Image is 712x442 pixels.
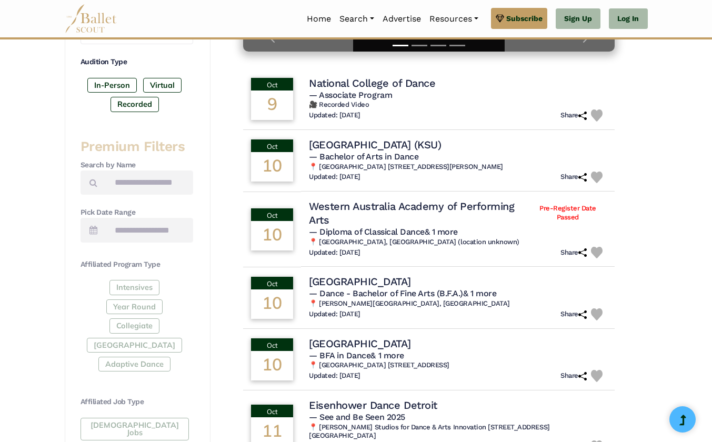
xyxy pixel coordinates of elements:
[412,39,427,52] button: Slide 2
[251,78,293,91] div: Oct
[425,227,458,237] a: & 1 more
[506,13,543,24] span: Subscribe
[309,412,405,422] span: — See and Be Seen 2025
[309,101,607,109] h6: 🎥 Recorded Video
[81,57,193,67] h4: Audition Type
[529,204,607,222] span: Pre-Register Date Passed
[251,351,293,380] div: 10
[309,199,529,227] h4: Western Australia Academy of Performing Arts
[81,138,193,156] h3: Premium Filters
[309,299,607,308] h6: 📍 [PERSON_NAME][GEOGRAPHIC_DATA], [GEOGRAPHIC_DATA]
[393,39,408,52] button: Slide 1
[251,208,293,221] div: Oct
[81,397,193,407] h4: Affiliated Job Type
[251,405,293,417] div: Oct
[556,8,600,29] a: Sign Up
[309,350,404,360] span: — BFA in Dance
[309,138,441,152] h4: [GEOGRAPHIC_DATA] (KSU)
[81,259,193,270] h4: Affiliated Program Type
[430,39,446,52] button: Slide 3
[106,170,193,195] input: Search by names...
[81,160,193,170] h4: Search by Name
[251,91,293,120] div: 9
[496,13,504,24] img: gem.svg
[425,8,483,30] a: Resources
[309,398,437,412] h4: Eisenhower Dance Detroit
[309,361,607,370] h6: 📍 [GEOGRAPHIC_DATA] [STREET_ADDRESS]
[251,338,293,351] div: Oct
[81,207,193,218] h4: Pick Date Range
[309,90,392,100] span: — Associate Program
[560,371,587,380] h6: Share
[370,350,404,360] a: & 1 more
[335,8,378,30] a: Search
[309,337,410,350] h4: [GEOGRAPHIC_DATA]
[309,288,496,298] span: — Dance - Bachelor of Fine Arts (B.F.A.)
[309,238,607,247] h6: 📍 [GEOGRAPHIC_DATA], [GEOGRAPHIC_DATA] (location unknown)
[378,8,425,30] a: Advertise
[309,76,435,90] h4: National College of Dance
[560,173,587,182] h6: Share
[143,78,182,93] label: Virtual
[309,173,360,182] h6: Updated: [DATE]
[309,310,360,319] h6: Updated: [DATE]
[251,139,293,152] div: Oct
[560,111,587,120] h6: Share
[251,152,293,182] div: 10
[560,248,587,257] h6: Share
[491,8,547,29] a: Subscribe
[309,423,607,441] h6: 📍 [PERSON_NAME] Studios for Dance & Arts Innovation [STREET_ADDRESS] [GEOGRAPHIC_DATA]
[251,289,293,319] div: 10
[463,288,496,298] a: & 1 more
[309,111,360,120] h6: Updated: [DATE]
[251,221,293,250] div: 10
[309,275,410,288] h4: [GEOGRAPHIC_DATA]
[449,39,465,52] button: Slide 4
[609,8,647,29] a: Log In
[309,152,418,162] span: — Bachelor of Arts in Dance
[111,97,159,112] label: Recorded
[303,8,335,30] a: Home
[309,371,360,380] h6: Updated: [DATE]
[251,277,293,289] div: Oct
[309,248,360,257] h6: Updated: [DATE]
[309,163,607,172] h6: 📍 [GEOGRAPHIC_DATA] [STREET_ADDRESS][PERSON_NAME]
[87,78,137,93] label: In-Person
[560,310,587,319] h6: Share
[309,227,458,237] span: — Diploma of Classical Dance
